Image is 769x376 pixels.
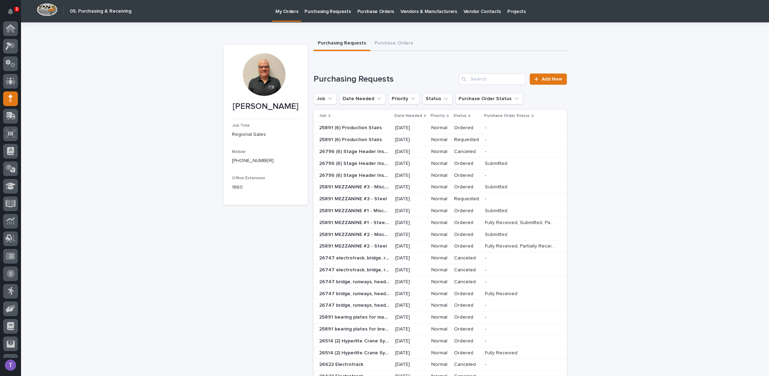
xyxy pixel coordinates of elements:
[319,218,391,226] p: 25891 MEZZANINE #1 - Steel materials
[232,184,300,191] p: 1860
[319,337,391,344] p: 26514 (2) Hyperlite Crane Systems
[314,264,567,276] tr: 26747 electrotrack, bridge, runways and headers26747 electrotrack, bridge, runways and headers [D...
[395,173,426,179] p: [DATE]
[431,208,448,214] p: Normal
[3,358,18,372] button: users-avatar
[454,362,479,368] p: Canceled
[314,312,567,323] tr: 25891 bearing plates for masonry wall25891 bearing plates for masonry wall [DATE]NormalOrdered--
[314,158,567,169] tr: 26796 (6) Stage Header Installation26796 (6) Stage Header Installation [DATE]NormalOrderedSubmitt...
[389,93,420,104] button: Priority
[395,196,426,202] p: [DATE]
[319,195,388,202] p: 25891 MEZZANINE #3 - Steel
[314,335,567,347] tr: 26514 (2) Hyperlite Crane Systems26514 (2) Hyperlite Crane Systems [DATE]NormalOrdered--
[232,102,300,112] p: [PERSON_NAME]
[485,360,488,368] p: -
[314,181,567,193] tr: 25891 MEZZANINE #3 - Misc. Hardware25891 MEZZANINE #3 - Misc. Hardware [DATE]NormalOrderedSubmitt...
[319,301,391,308] p: 26747 bridge, runways, headers, Electrotrack
[454,184,479,190] p: Ordered
[9,8,18,20] div: Notifications3
[485,290,519,297] p: Fully Received
[319,171,391,179] p: 26796 (6) Stage Header Installation
[454,243,479,249] p: Ordered
[459,74,526,85] input: Search
[319,325,391,332] p: 25891 bearing plates for break room masonry wall
[3,4,18,19] button: Notifications
[314,205,567,217] tr: 25891 MEZZANINE #1 - Miscellaneous hardware and materials25891 MEZZANINE #1 - Miscellaneous hardw...
[314,146,567,158] tr: 26796 (6) Stage Header Installation26796 (6) Stage Header Installation [DATE]NormalCanceled--
[319,147,391,155] p: 26796 (6) Stage Header Installation
[319,124,383,131] p: 25891 (6) Production Stairs
[319,266,391,273] p: 26747 electrotrack, bridge, runways and headers
[453,112,467,120] p: Status
[395,220,426,226] p: [DATE]
[485,147,488,155] p: -
[395,302,426,308] p: [DATE]
[319,360,365,368] p: 26622 Electrotrack
[70,8,131,14] h2: 05. Purchasing & Receiving
[15,7,18,12] p: 3
[395,362,426,368] p: [DATE]
[530,74,567,85] a: Add New
[454,255,479,261] p: Canceled
[485,254,488,261] p: -
[319,349,391,356] p: 26514 (2) Hyperlite Crane Systems
[454,232,479,238] p: Ordered
[485,278,488,285] p: -
[454,173,479,179] p: Ordered
[395,184,426,190] p: [DATE]
[454,314,479,320] p: Ordered
[395,208,426,214] p: [DATE]
[431,291,448,297] p: Normal
[314,323,567,335] tr: 25891 bearing plates for break room masonry wall25891 bearing plates for break room masonry wall ...
[431,255,448,261] p: Normal
[454,208,479,214] p: Ordered
[232,131,300,138] p: Regional Sales
[431,326,448,332] p: Normal
[319,159,391,167] p: 26796 (6) Stage Header Installation
[314,93,337,104] button: Job
[455,93,523,104] button: Purchase Order Status
[395,350,426,356] p: [DATE]
[542,77,562,82] span: Add New
[232,176,265,180] span: Office Extension
[395,137,426,143] p: [DATE]
[454,302,479,308] p: Ordered
[395,243,426,249] p: [DATE]
[431,362,448,368] p: Normal
[431,243,448,249] p: Normal
[339,93,386,104] button: Date Needed
[370,36,417,51] button: Purchase Orders
[485,313,488,320] p: -
[485,171,488,179] p: -
[314,276,567,288] tr: 26747 bridge, runways, headers, Electrotrack26747 bridge, runways, headers, Electrotrack [DATE]No...
[319,290,391,297] p: 26747 bridge, runways, headers, Electrotrack
[454,196,479,202] p: Requested
[485,266,488,273] p: -
[319,242,388,249] p: 25891 MEZZANINE #2 - Steel
[319,207,391,214] p: 25891 MEZZANINE #1 - Miscellaneous hardware and materials
[454,149,479,155] p: Canceled
[454,137,479,143] p: Requested
[314,193,567,205] tr: 25891 MEZZANINE #3 - Steel25891 MEZZANINE #3 - Steel [DATE]NormalRequested--
[395,326,426,332] p: [DATE]
[395,149,426,155] p: [DATE]
[319,278,391,285] p: 26747 bridge, runways, headers, Electrotrack
[431,279,448,285] p: Normal
[394,112,422,120] p: Date Needed
[395,291,426,297] p: [DATE]
[431,267,448,273] p: Normal
[454,125,479,131] p: Ordered
[314,134,567,146] tr: 25891 (6) Production Stairs25891 (6) Production Stairs [DATE]NormalRequested--
[232,150,246,154] span: Mobile
[485,207,509,214] p: Submitted
[454,326,479,332] p: Ordered
[319,112,327,120] p: Job
[485,337,488,344] p: -
[314,359,567,371] tr: 26622 Electrotrack26622 Electrotrack [DATE]NormalCanceled--
[485,218,556,226] p: Fully Received, Submitted, Partially Received
[395,232,426,238] p: [DATE]
[454,338,479,344] p: Ordered
[485,183,509,190] p: Submitted
[454,220,479,226] p: Ordered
